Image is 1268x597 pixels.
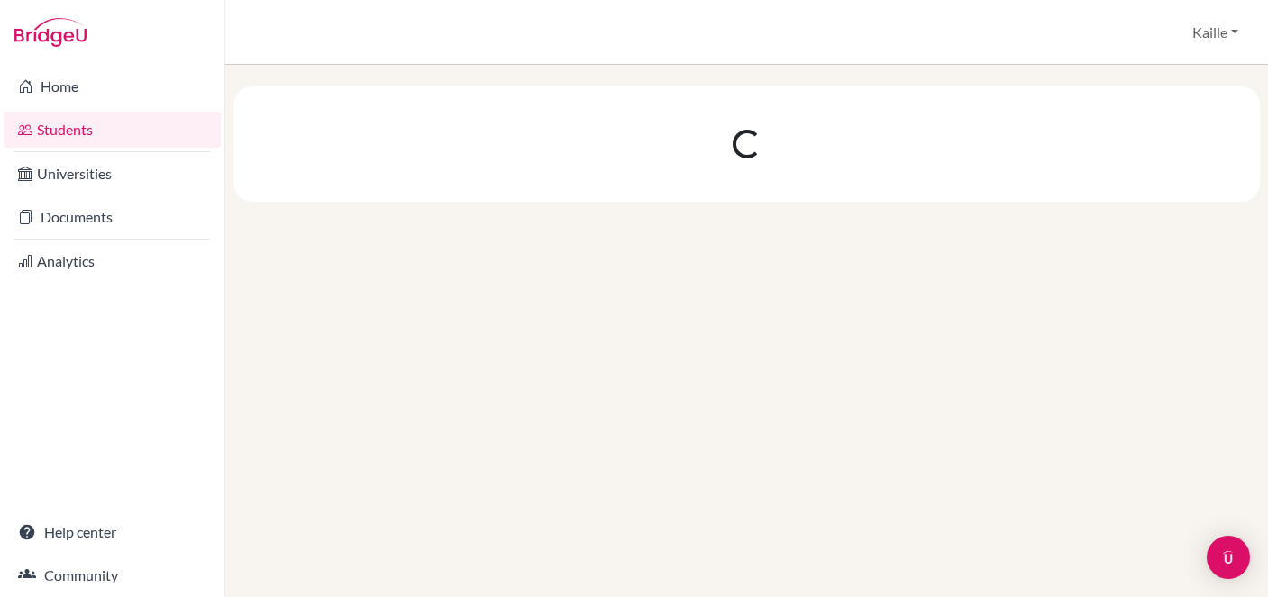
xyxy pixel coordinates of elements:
div: Open Intercom Messenger [1207,536,1250,579]
a: Universities [4,156,221,192]
a: Help center [4,514,221,550]
a: Community [4,557,221,593]
a: Home [4,68,221,104]
a: Students [4,112,221,148]
a: Documents [4,199,221,235]
img: Bridge-U [14,18,87,47]
button: Kaille [1184,15,1246,50]
a: Analytics [4,243,221,279]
